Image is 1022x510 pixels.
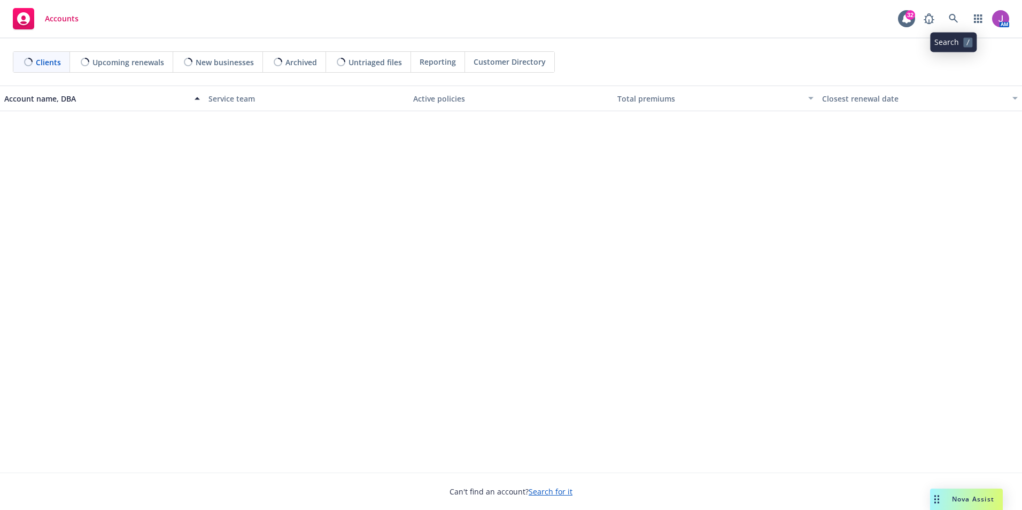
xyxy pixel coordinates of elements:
button: Total premiums [613,86,817,111]
a: Search for it [529,486,572,497]
img: photo [992,10,1009,27]
span: Clients [36,57,61,68]
div: Service team [208,93,404,104]
span: Customer Directory [474,56,546,67]
div: Active policies [413,93,609,104]
span: Nova Assist [952,494,994,504]
a: Accounts [9,4,83,34]
div: Account name, DBA [4,93,188,104]
button: Service team [204,86,408,111]
div: Closest renewal date [822,93,1006,104]
a: Search [943,8,964,29]
span: Untriaged files [349,57,402,68]
button: Closest renewal date [818,86,1022,111]
span: Reporting [420,56,456,67]
span: New businesses [196,57,254,68]
div: Drag to move [930,489,943,510]
span: Accounts [45,14,79,23]
div: Total premiums [617,93,801,104]
div: 32 [905,10,915,20]
button: Nova Assist [930,489,1003,510]
span: Can't find an account? [450,486,572,497]
span: Upcoming renewals [92,57,164,68]
button: Active policies [409,86,613,111]
span: Archived [285,57,317,68]
a: Report a Bug [918,8,940,29]
a: Switch app [967,8,989,29]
